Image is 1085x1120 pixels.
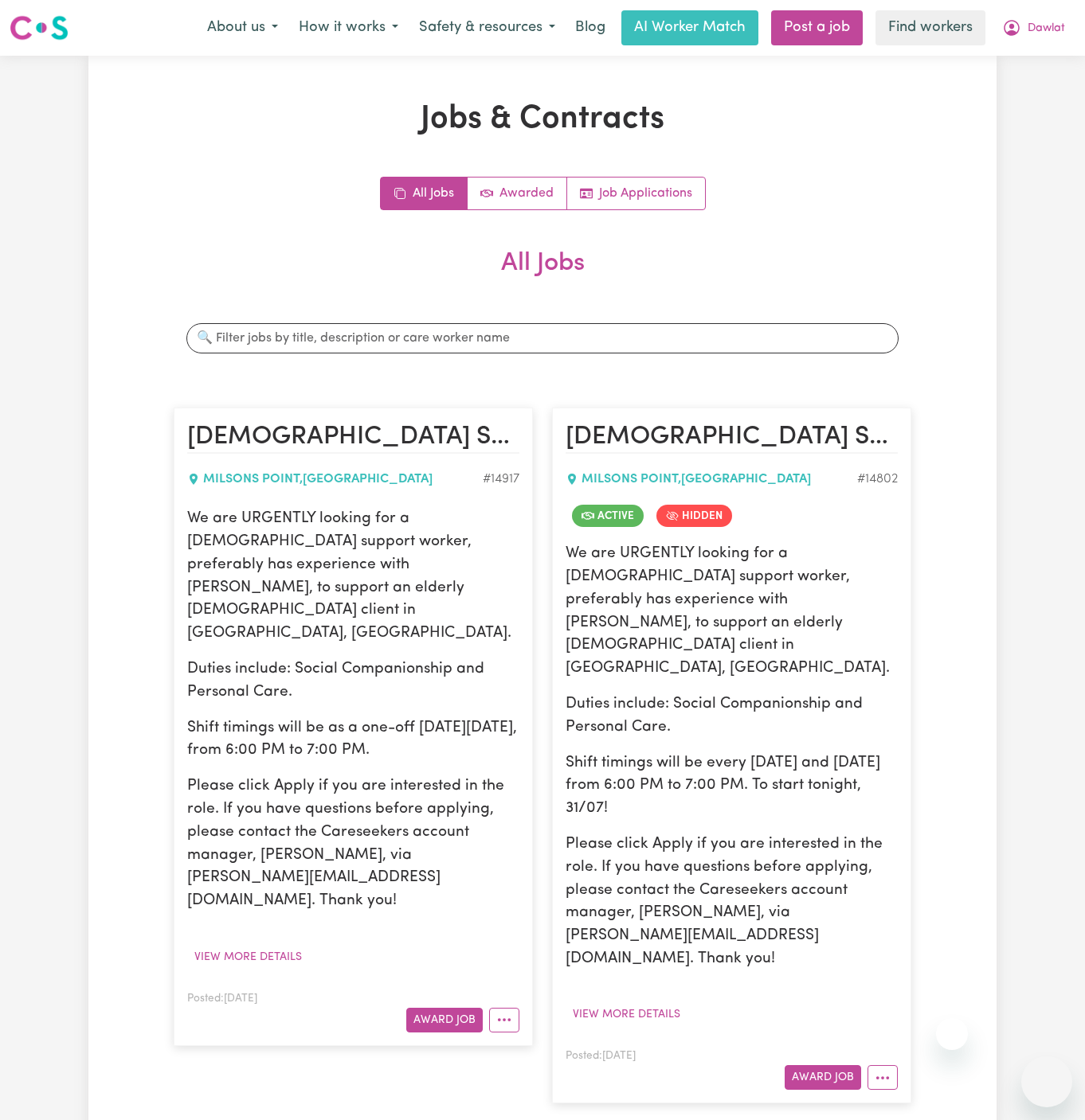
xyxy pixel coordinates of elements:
button: My Account [992,11,1075,45]
button: More options [489,1008,519,1032]
span: Dawlat [1028,20,1065,37]
a: AI Worker Match [621,10,758,45]
span: Job is active [572,505,644,527]
button: About us [197,11,288,45]
a: Post a job [771,10,863,45]
p: Please click Apply if you are interested in the role. If you have questions before applying, plea... [187,775,519,913]
a: All jobs [381,178,468,209]
div: MILSONS POINT , [GEOGRAPHIC_DATA] [187,470,483,489]
input: 🔍 Filter jobs by title, description or care worker name [186,323,899,353]
h2: Female Support Worker Needed in Milsons Point, NSW [187,421,519,453]
a: Blog [566,10,615,45]
h2: All Jobs [174,248,911,304]
button: Award Job [406,1008,483,1032]
p: We are URGENTLY looking for a [DEMOGRAPHIC_DATA] support worker, preferably has experience with [... [187,508,519,646]
p: We are URGENTLY looking for a [DEMOGRAPHIC_DATA] support worker, preferably has experience with [... [566,543,898,681]
button: View more details [566,1002,687,1027]
button: How it works [288,11,409,45]
div: Job ID #14802 [857,470,898,489]
button: More options [868,1065,898,1090]
p: Shift timings will be as a one-off [DATE][DATE], from 6:00 PM to 7:00 PM. [187,716,519,763]
button: Award Job [785,1065,861,1090]
a: Active jobs [468,178,567,209]
p: Duties include: Social Companionship and Personal Care. [566,693,898,740]
iframe: Button to launch messaging window [1021,1056,1072,1107]
p: Please click Apply if you are interested in the role. If you have questions before applying, plea... [566,833,898,971]
button: Safety & resources [409,11,566,45]
span: Job is hidden [656,505,732,527]
a: Careseekers logo [10,10,69,46]
img: Careseekers logo [10,14,69,42]
button: View more details [187,945,309,970]
div: MILSONS POINT , [GEOGRAPHIC_DATA] [566,470,857,489]
a: Job applications [567,178,705,209]
p: Duties include: Social Companionship and Personal Care. [187,658,519,704]
h2: Female Support Worker Needed in Milsons Point, NSW [566,421,898,453]
span: Posted: [DATE] [566,1051,636,1061]
iframe: Close message [936,1018,968,1050]
a: Find workers [875,10,985,45]
p: Shift timings will be every [DATE] and [DATE] from 6:00 PM to 7:00 PM. To start tonight, 31/07! [566,751,898,820]
h1: Jobs & Contracts [174,100,911,139]
div: Job ID #14917 [483,470,519,489]
span: Posted: [DATE] [187,993,257,1004]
